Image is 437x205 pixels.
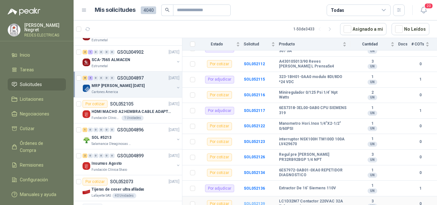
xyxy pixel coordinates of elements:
a: Negociaciones [8,108,66,120]
b: SOL052115 [244,77,265,82]
div: Por cotizar [207,122,232,130]
b: 1 [411,76,429,83]
div: Por cotizar [207,60,232,68]
b: 1 [411,185,429,192]
div: 0 [104,154,109,158]
div: 0 [93,128,98,132]
p: Estrumetal [91,64,108,69]
b: 1 [350,137,394,142]
p: [DATE] [169,127,179,133]
div: Por cotizar [207,138,232,146]
button: 20 [418,4,429,16]
div: UN [368,173,377,178]
b: interruptor NSX100H TM100D 100A LV429670 [279,137,346,147]
b: 1 [350,121,394,126]
img: Company Logo [83,162,90,170]
div: 1 [88,50,93,54]
p: REDES ELECTRICAS [24,33,66,37]
div: 0 [99,154,104,158]
img: Logo peakr [8,8,40,15]
th: Solicitud [244,38,279,51]
div: 1 - 50 de 3433 [293,24,335,34]
a: 8 4 0 0 0 0 GSOL004897[DATE] Company LogoMRP [PERSON_NAME] [DATE]Cartones America [83,74,181,95]
div: Por adjudicar [205,107,234,114]
span: Cantidad [350,42,389,46]
p: GSOL004896 [117,128,144,132]
div: 0 [110,50,115,54]
span: search [165,8,170,12]
b: 6ES7972-0AB01-0XA0 REPETIDOR DIAGNOSTICO [279,168,346,178]
div: Por cotizar [207,91,232,99]
b: 0 [411,154,429,160]
p: Insumos Agosto [91,161,122,167]
span: Producto [279,42,341,46]
b: Regul pre [PERSON_NAME] PR32RB92BGP 1/4 NPT [279,152,346,162]
span: Configuración [20,176,48,183]
b: SOL052134 [244,170,265,175]
img: Company Logo [83,110,90,118]
div: 4 [83,50,87,54]
span: Remisiones [20,162,44,169]
div: 0 [110,76,115,80]
th: Docs [398,38,411,51]
p: SCA-7565 ALMACEN [91,57,130,63]
div: Por adjudicar [205,76,234,83]
div: 4 [88,76,93,80]
div: 0 [93,154,98,158]
b: SOL052126 [244,155,265,159]
a: SOL052116 [244,93,265,97]
p: MRP [PERSON_NAME] [DATE] [91,83,145,89]
b: 3 [350,152,394,157]
a: SOL052123 [244,139,265,144]
span: # COTs [411,42,424,46]
div: Por cotizar [207,154,232,161]
div: UN [368,188,377,193]
div: UN [368,95,377,100]
p: [DATE] [169,49,179,55]
div: UN [368,80,377,85]
div: 0 [93,76,98,80]
a: 1 0 0 0 0 0 GSOL004896[DATE] Company LogoSOL #5213Salamanca Oleaginosas SAS [83,126,181,146]
a: Solicitudes [8,78,66,91]
b: 3 [350,199,394,204]
a: Inicio [8,49,66,61]
div: 0 [104,50,109,54]
div: Por cotizar [83,178,107,185]
b: Manometro Hori.Inox 1/4"X2-1/2" 0/60PSI [279,121,346,131]
img: Company Logo [83,188,90,196]
span: Tareas [20,66,34,73]
a: SOL052117 [244,108,265,113]
button: Asignado a mi [340,23,386,35]
b: 0 [411,139,429,145]
p: SOL052105 [110,102,133,106]
th: Cantidad [350,38,398,51]
a: Manuales y ayuda [8,188,66,201]
b: SOL052136 [244,186,265,191]
p: GSOL004902 [117,50,144,54]
button: No Leídos [392,23,429,35]
p: [DATE] [169,101,179,107]
span: Solicitud [244,42,270,46]
div: 0 [93,50,98,54]
b: 1 [350,106,394,111]
img: Company Logo [8,24,20,36]
p: Salamanca Oleaginosas SAS [91,141,132,146]
p: Lafayette SAS [91,193,111,198]
div: 1 Unidades [122,115,144,121]
div: UN [368,49,377,54]
div: 0 [110,154,115,158]
div: UN [368,126,377,131]
div: 2 [83,154,87,158]
span: 4040 [141,6,156,14]
div: 40 Unidades [112,193,136,198]
div: Por cotizar [83,100,107,108]
b: 323-1BH01-0AA0 modulo 8DI/8DO *24 VDC [279,75,346,84]
div: 0 [110,128,115,132]
span: Cotizar [20,125,35,132]
a: SOL052122 [244,124,265,128]
p: Cartones America [91,90,118,95]
div: UN [368,157,377,162]
span: Manuales y ayuda [20,191,56,198]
